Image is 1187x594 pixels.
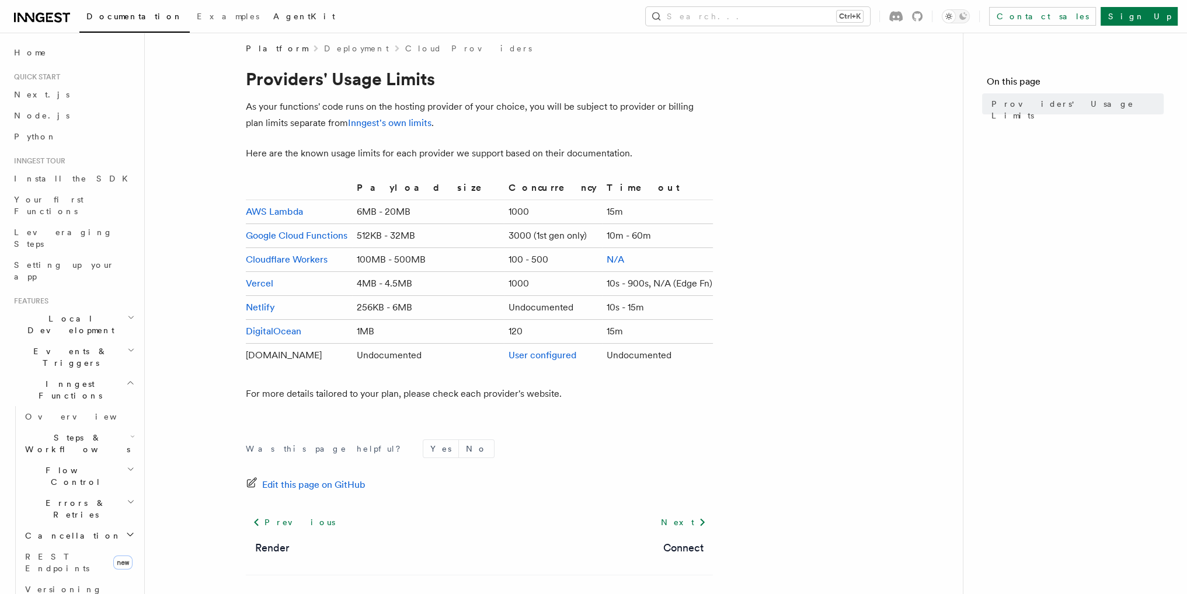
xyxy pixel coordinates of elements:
[352,344,503,368] td: Undocumented
[504,272,602,296] td: 1000
[9,345,127,369] span: Events & Triggers
[86,12,183,21] span: Documentation
[9,373,137,406] button: Inngest Functions
[9,222,137,254] a: Leveraging Steps
[14,111,69,120] span: Node.js
[9,378,126,401] span: Inngest Functions
[20,525,137,546] button: Cancellation
[20,492,137,525] button: Errors & Retries
[79,4,190,33] a: Documentation
[266,4,342,32] a: AgentKit
[14,132,57,141] span: Python
[273,12,335,21] span: AgentKit
[504,296,602,320] td: Undocumented
[9,105,137,126] a: Node.js
[25,552,89,573] span: REST Endpoints
[9,341,137,373] button: Events & Triggers
[654,512,713,533] a: Next
[20,546,137,579] a: REST Endpointsnew
[246,386,713,402] p: For more details tailored to your plan, please check each provider's website.
[602,296,713,320] td: 10s - 15m
[246,230,347,241] a: Google Cloud Functions
[20,497,127,520] span: Errors & Retries
[9,72,60,82] span: Quick start
[352,272,503,296] td: 4MB - 4.5MB
[246,477,366,493] a: Edit this page on GitHub
[14,195,83,216] span: Your first Functions
[14,90,69,99] span: Next.js
[405,43,532,54] a: Cloud Providers
[837,11,863,22] kbd: Ctrl+K
[352,248,503,272] td: 100MB - 500MB
[423,440,458,457] button: Yes
[602,200,713,224] td: 15m
[9,254,137,287] a: Setting up your app
[246,206,303,217] a: AWS Lambda
[246,326,301,337] a: DigitalOcean
[14,228,113,249] span: Leveraging Steps
[25,585,102,594] span: Versioning
[602,180,713,200] th: Timeout
[190,4,266,32] a: Examples
[262,477,366,493] span: Edit this page on GitHub
[987,93,1164,126] a: Providers' Usage Limits
[352,296,503,320] td: 256KB - 6MB
[352,224,503,248] td: 512KB - 32MB
[246,443,409,455] p: Was this page helpful?
[352,180,503,200] th: Payload size
[14,174,135,183] span: Install the SDK
[646,7,870,26] button: Search...Ctrl+K
[20,530,121,541] span: Cancellation
[197,12,259,21] span: Examples
[989,7,1096,26] a: Contact sales
[602,320,713,344] td: 15m
[246,145,713,162] p: Here are the known usage limits for each provider we support based on their documentation.
[113,555,133,569] span: new
[20,406,137,427] a: Overview
[504,248,602,272] td: 100 - 500
[246,254,328,265] a: Cloudflare Workers
[991,98,1164,121] span: Providers' Usage Limits
[246,302,275,313] a: Netlify
[1101,7,1178,26] a: Sign Up
[504,224,602,248] td: 3000 (1st gen only)
[9,126,137,147] a: Python
[9,156,65,166] span: Inngest tour
[14,47,47,58] span: Home
[9,296,48,306] span: Features
[20,427,137,460] button: Steps & Workflows
[987,75,1164,93] h4: On this page
[9,189,137,222] a: Your first Functions
[9,168,137,189] a: Install the SDK
[25,412,145,421] span: Overview
[352,200,503,224] td: 6MB - 20MB
[20,464,127,488] span: Flow Control
[246,68,713,89] h1: Providers' Usage Limits
[607,254,624,265] a: N/A
[20,460,137,492] button: Flow Control
[348,117,431,128] a: Inngest's own limits
[246,99,713,131] p: As your functions' code runs on the hosting provider of your choice, you will be subject to provi...
[509,350,576,361] a: User configured
[459,440,494,457] button: No
[9,84,137,105] a: Next.js
[602,224,713,248] td: 10m - 60m
[504,180,602,200] th: Concurrency
[20,432,130,455] span: Steps & Workflows
[9,308,137,341] button: Local Development
[942,9,970,23] button: Toggle dark mode
[246,278,273,289] a: Vercel
[504,320,602,344] td: 120
[352,320,503,344] td: 1MB
[246,43,308,54] span: Platform
[9,42,137,63] a: Home
[246,344,353,368] td: [DOMAIN_NAME]
[246,512,342,533] a: Previous
[663,540,704,556] a: Connect
[324,43,389,54] a: Deployment
[602,344,713,368] td: Undocumented
[255,540,290,556] a: Render
[14,260,114,281] span: Setting up your app
[9,313,127,336] span: Local Development
[602,272,713,296] td: 10s - 900s, N/A (Edge Fn)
